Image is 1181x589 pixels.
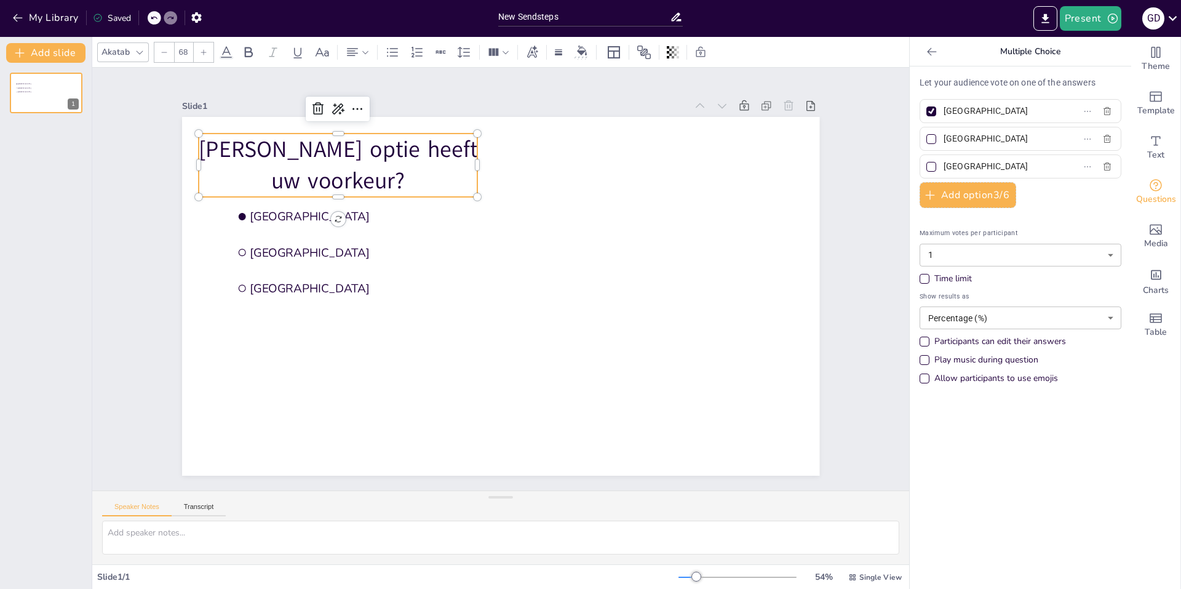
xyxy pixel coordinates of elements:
span: Text [1147,148,1164,162]
p: Multiple Choice [942,37,1119,66]
input: Option 3 [944,158,1058,175]
span: Position [637,45,651,60]
button: Speaker Notes [102,503,172,516]
div: Column Count [485,42,512,62]
span: [GEOGRAPHIC_DATA] [250,281,545,296]
span: Questions [1136,193,1176,206]
button: My Library [9,8,84,28]
div: Slide 1 / 1 [97,571,678,583]
div: 1 [68,98,79,110]
div: Add charts and graphs [1131,258,1180,303]
div: Border settings [552,42,565,62]
span: Show results as [920,291,1121,302]
span: Single View [859,572,902,582]
span: [GEOGRAPHIC_DATA] [18,83,52,85]
input: Option 2 [944,130,1058,148]
div: Allow participants to use emojis [934,372,1058,385]
button: Transcript [172,503,226,516]
span: Maximum votes per participant [920,228,1121,238]
span: [GEOGRAPHIC_DATA] [250,245,545,260]
div: Add text boxes [1131,126,1180,170]
div: Participants can edit their answers [934,335,1066,348]
span: Media [1144,237,1168,250]
span: Theme [1142,60,1170,73]
div: Play music during question [920,354,1038,366]
div: Time limit [920,273,1121,285]
div: Background color [573,46,591,58]
p: [PERSON_NAME] optie heeft uw voorkeur? [199,134,477,197]
div: Add a table [1131,303,1180,347]
div: Change the overall theme [1131,37,1180,81]
div: Time limit [934,273,972,285]
div: Play music during question [934,354,1038,366]
div: 1 [10,73,82,113]
span: Template [1137,104,1175,118]
div: 1 [920,244,1121,266]
input: Insert title [498,8,670,26]
span: [GEOGRAPHIC_DATA] [18,91,52,93]
div: Saved [93,12,131,24]
div: Layout [604,42,624,62]
div: Allow participants to use emojis [920,372,1058,385]
div: Slide 1 [182,100,686,112]
span: Table [1145,326,1167,339]
button: G D [1142,6,1164,31]
button: Export to PowerPoint [1033,6,1057,31]
span: [GEOGRAPHIC_DATA] [18,87,52,89]
input: Option 1 [944,102,1058,120]
span: Charts [1143,284,1169,297]
div: Text effects [523,42,541,62]
div: Add images, graphics, shapes or video [1131,214,1180,258]
p: Let your audience vote on one of the answers [920,76,1121,89]
div: Akatab [99,44,132,60]
div: Get real-time input from your audience [1131,170,1180,214]
div: G D [1142,7,1164,30]
button: Add slide [6,43,85,63]
button: Present [1060,6,1121,31]
div: Add ready made slides [1131,81,1180,126]
div: Participants can edit their answers [920,335,1066,348]
div: 54 % [809,571,838,583]
div: Percentage (%) [920,307,1121,329]
button: Add option3/6 [920,182,1016,208]
span: [GEOGRAPHIC_DATA] [250,209,545,224]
